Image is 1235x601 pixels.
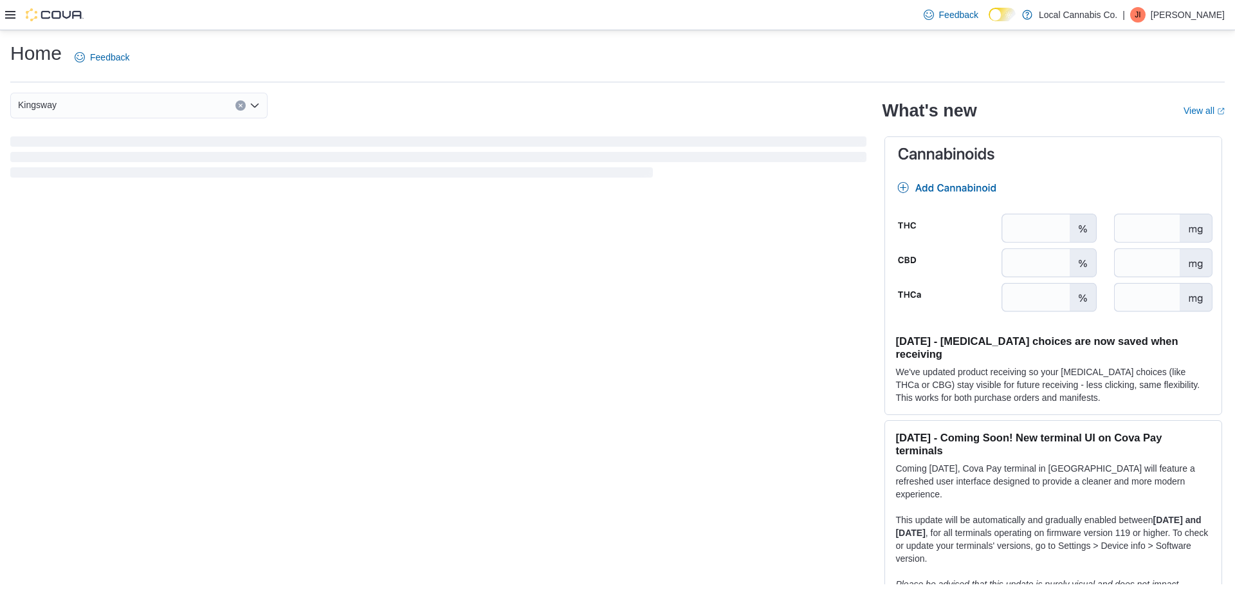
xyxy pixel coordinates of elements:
[1130,7,1146,23] div: Justin Ip
[939,8,978,21] span: Feedback
[989,21,989,22] span: Dark Mode
[1122,7,1125,23] p: |
[90,51,129,64] span: Feedback
[895,335,1211,360] h3: [DATE] - [MEDICAL_DATA] choices are now saved when receiving
[895,462,1211,501] p: Coming [DATE], Cova Pay terminal in [GEOGRAPHIC_DATA] will feature a refreshed user interface des...
[882,100,976,121] h2: What's new
[919,2,983,28] a: Feedback
[1217,107,1225,115] svg: External link
[18,97,57,113] span: Kingsway
[895,513,1211,565] p: This update will be automatically and gradually enabled between , for all terminals operating on ...
[26,8,84,21] img: Cova
[235,100,246,111] button: Clear input
[895,365,1211,404] p: We've updated product receiving so your [MEDICAL_DATA] choices (like THCa or CBG) stay visible fo...
[1184,106,1225,116] a: View allExternal link
[1039,7,1117,23] p: Local Cannabis Co.
[250,100,260,111] button: Open list of options
[10,139,866,180] span: Loading
[1151,7,1225,23] p: [PERSON_NAME]
[895,431,1211,457] h3: [DATE] - Coming Soon! New terminal UI on Cova Pay terminals
[10,41,62,66] h1: Home
[69,44,134,70] a: Feedback
[989,8,1016,21] input: Dark Mode
[1135,7,1140,23] span: JI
